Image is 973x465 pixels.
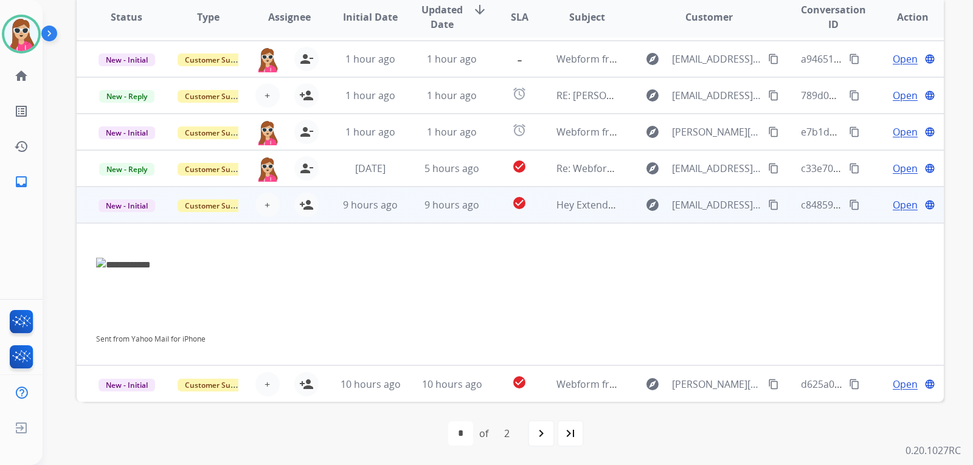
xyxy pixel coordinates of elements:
mat-icon: person_add [299,377,314,391]
span: [DATE] [355,162,386,175]
span: 1 hour ago [427,89,477,102]
span: Webform from [EMAIL_ADDRESS][DOMAIN_NAME] on [DATE] [556,52,832,66]
mat-icon: explore [645,52,660,66]
mat-icon: content_copy [849,163,860,174]
mat-icon: language [924,126,935,137]
mat-icon: explore [645,377,660,391]
mat-icon: content_copy [768,90,779,101]
mat-icon: person_remove [299,125,314,139]
mat-icon: explore [645,125,660,139]
mat-icon: explore [645,198,660,212]
mat-icon: language [924,53,935,64]
span: 1 hour ago [345,52,395,66]
mat-icon: check_circle [512,196,527,210]
span: New - Initial [99,53,155,66]
span: New - Initial [99,199,155,212]
mat-icon: person_add [299,88,314,103]
mat-icon: content_copy [849,90,860,101]
mat-icon: person_add [299,198,314,212]
span: + [265,198,270,212]
span: [PERSON_NAME][EMAIL_ADDRESS][DOMAIN_NAME] [672,377,761,391]
mat-icon: content_copy [768,53,779,64]
span: Assignee [268,10,311,24]
span: + [265,377,270,391]
mat-icon: alarm [512,86,527,101]
span: Re: Webform from [EMAIL_ADDRESS][DOMAIN_NAME] on [DATE] [556,162,848,175]
span: 9 hours ago [343,198,398,212]
span: Customer Support [178,126,257,139]
span: 1 hour ago [427,125,477,139]
span: Subject [569,10,605,24]
mat-icon: - [512,50,527,64]
span: Customer Support [178,163,257,176]
span: Initial Date [343,10,398,24]
mat-icon: person_remove [299,52,314,66]
mat-icon: check_circle [512,159,527,174]
span: New - Reply [99,90,154,103]
span: Open [893,125,918,139]
span: + [265,88,270,103]
span: 1 hour ago [427,52,477,66]
span: New - Initial [99,126,155,139]
span: Open [893,198,918,212]
span: 1 hour ago [345,89,395,102]
img: agent-avatar [255,47,280,72]
span: Webform from [EMAIL_ADDRESS][DOMAIN_NAME] on [DATE] [556,377,832,391]
span: Type [197,10,220,24]
mat-icon: navigate_next [534,426,549,441]
span: Customer Support [178,199,257,212]
span: 10 hours ago [422,377,482,391]
mat-icon: explore [645,88,660,103]
div: of [479,426,488,441]
img: agent-avatar [255,156,280,182]
mat-icon: person_remove [299,161,314,176]
span: [PERSON_NAME][EMAIL_ADDRESS][DOMAIN_NAME] [672,125,761,139]
button: + [255,372,280,396]
span: Open [893,161,918,176]
span: Open [893,52,918,66]
mat-icon: arrow_downward [473,2,487,17]
span: Customer Support [178,379,257,391]
mat-icon: content_copy [849,199,860,210]
mat-icon: language [924,199,935,210]
mat-icon: content_copy [768,126,779,137]
mat-icon: language [924,90,935,101]
span: 1 hour ago [345,125,395,139]
span: Open [893,88,918,103]
span: Webform from [PERSON_NAME][EMAIL_ADDRESS][DOMAIN_NAME] on [DATE] [556,125,907,139]
mat-icon: home [14,69,29,83]
mat-icon: content_copy [849,379,860,390]
mat-icon: language [924,379,935,390]
span: New - Reply [99,163,154,176]
span: Customer Support [178,53,257,66]
mat-icon: content_copy [768,199,779,210]
div: 2 [494,421,519,446]
span: Open [893,377,918,391]
a: Sent from Yahoo Mail for iPhone [96,334,206,344]
span: Customer [685,10,733,24]
span: [EMAIL_ADDRESS][PERSON_NAME][DOMAIN_NAME] [672,88,761,103]
span: Conversation ID [801,2,866,32]
span: 10 hours ago [341,377,401,391]
p: 0.20.1027RC [905,443,961,458]
span: [EMAIL_ADDRESS][DOMAIN_NAME] [672,161,761,176]
mat-icon: list_alt [14,104,29,119]
span: Status [111,10,142,24]
span: 9 hours ago [424,198,479,212]
mat-icon: content_copy [768,379,779,390]
span: Updated Date [421,2,463,32]
mat-icon: content_copy [849,53,860,64]
mat-icon: last_page [563,426,578,441]
mat-icon: alarm [512,123,527,137]
span: RE: [PERSON_NAME] cx 0137356001 [556,89,718,102]
mat-icon: check_circle [512,375,527,390]
mat-icon: content_copy [849,126,860,137]
span: [EMAIL_ADDRESS][DOMAIN_NAME] [672,198,761,212]
span: SLA [511,10,528,24]
img: avatar [4,17,38,51]
mat-icon: content_copy [768,163,779,174]
mat-icon: history [14,139,29,154]
span: [EMAIL_ADDRESS][DOMAIN_NAME] [672,52,761,66]
button: + [255,193,280,217]
mat-icon: explore [645,161,660,176]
